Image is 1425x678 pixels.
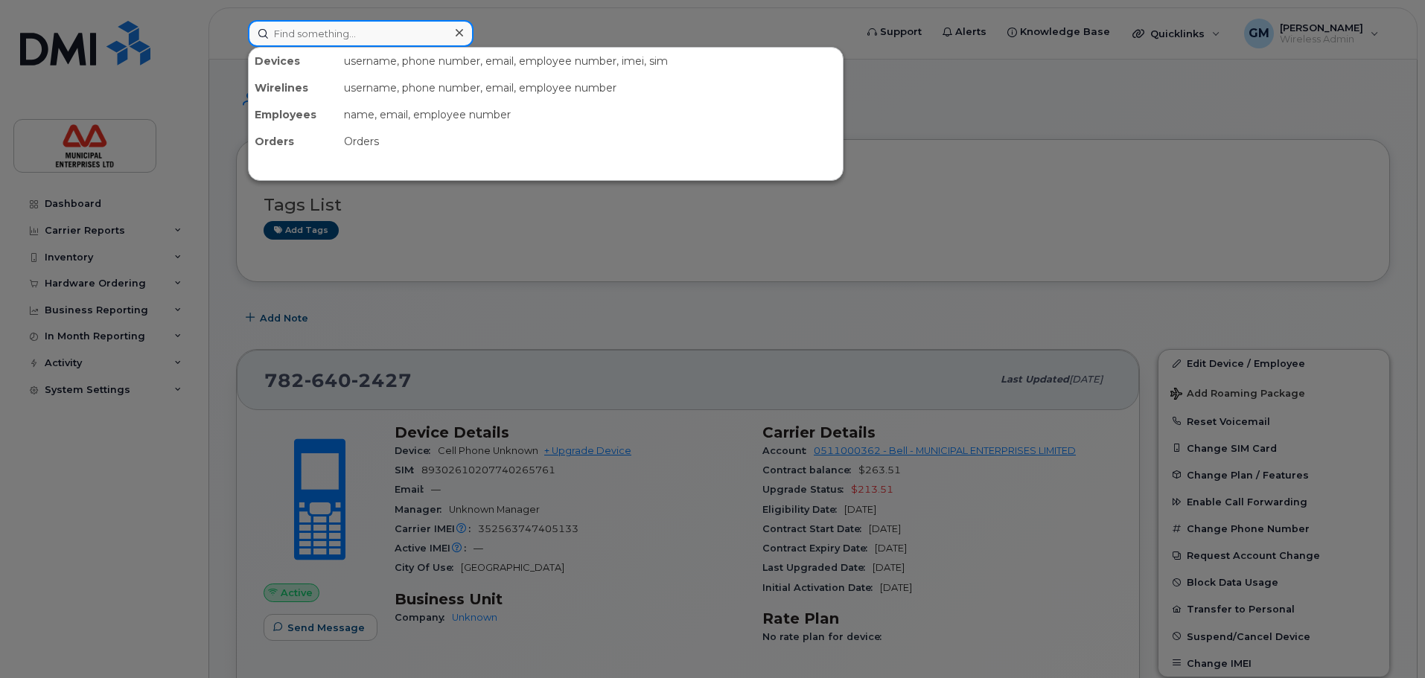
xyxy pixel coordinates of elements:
div: name, email, employee number [338,101,843,128]
div: username, phone number, email, employee number, imei, sim [338,48,843,74]
div: username, phone number, email, employee number [338,74,843,101]
div: Orders [338,128,843,155]
div: Devices [249,48,338,74]
div: Wirelines [249,74,338,101]
div: Employees [249,101,338,128]
div: Orders [249,128,338,155]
